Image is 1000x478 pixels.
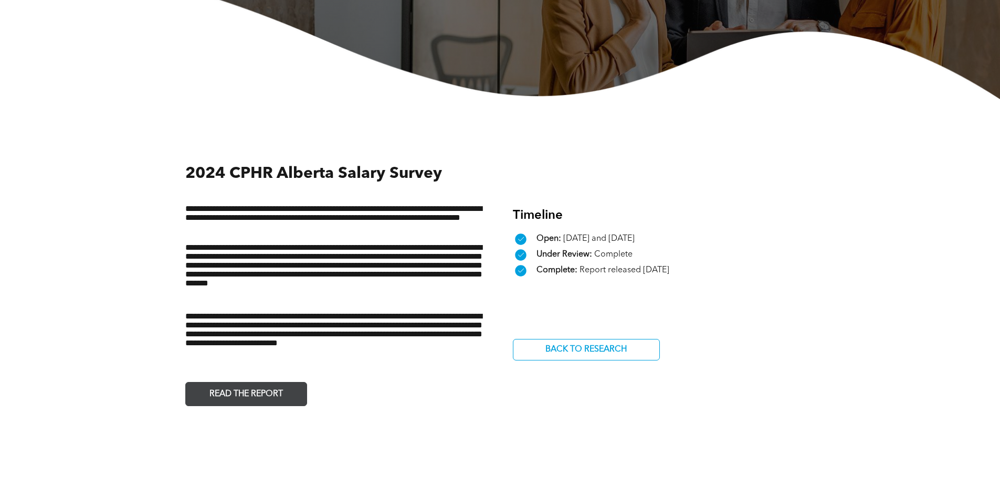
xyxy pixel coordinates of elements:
[536,266,577,274] span: Complete:
[563,235,635,243] span: [DATE] and [DATE]
[206,384,287,405] span: READ THE REPORT
[185,166,442,182] span: 2024 CPHR Alberta Salary Survey
[580,266,669,274] span: Report released [DATE]
[513,209,563,222] span: Timeline
[536,250,592,259] span: Under Review:
[185,382,307,406] a: READ THE REPORT
[594,250,633,259] span: Complete
[513,339,660,360] a: BACK TO RESEARCH
[542,339,630,360] span: BACK TO RESEARCH
[536,235,561,243] span: Open:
